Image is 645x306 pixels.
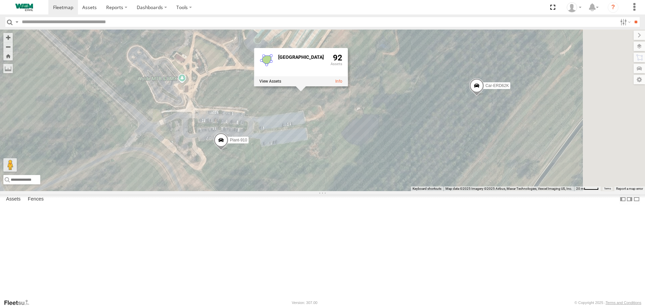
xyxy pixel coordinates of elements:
[335,79,342,84] a: View fence details
[564,2,584,12] div: Jeff Manalo
[604,187,611,190] a: Terms (opens in new tab)
[4,299,35,306] a: Visit our Website
[230,138,247,142] span: Plant-910
[331,53,342,75] div: 92
[3,51,13,60] button: Zoom Home
[626,194,633,204] label: Dock Summary Table to the Right
[633,194,640,204] label: Hide Summary Table
[606,301,641,305] a: Terms and Conditions
[3,42,13,51] button: Zoom out
[3,64,13,73] label: Measure
[574,301,641,305] div: © Copyright 2025 -
[3,195,24,204] label: Assets
[485,83,509,88] span: Car-ERD62K
[3,33,13,42] button: Zoom in
[619,194,626,204] label: Dock Summary Table to the Left
[278,55,325,60] div: Fence Name - Greater Sydney
[413,186,441,191] button: Keyboard shortcuts
[574,186,601,191] button: Map scale: 20 m per 40 pixels
[445,187,572,190] span: Map data ©2025 Imagery ©2025 Airbus, Maxar Technologies, Vexcel Imaging US, Inc.
[634,75,645,84] label: Map Settings
[292,301,317,305] div: Version: 307.00
[25,195,47,204] label: Fences
[3,158,17,172] button: Drag Pegman onto the map to open Street View
[14,17,19,27] label: Search Query
[7,4,42,11] img: WEMCivilLogo.svg
[576,187,584,190] span: 20 m
[608,2,618,13] i: ?
[617,17,632,27] label: Search Filter Options
[259,79,281,84] label: View assets associated with this fence
[616,187,643,190] a: Report a map error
